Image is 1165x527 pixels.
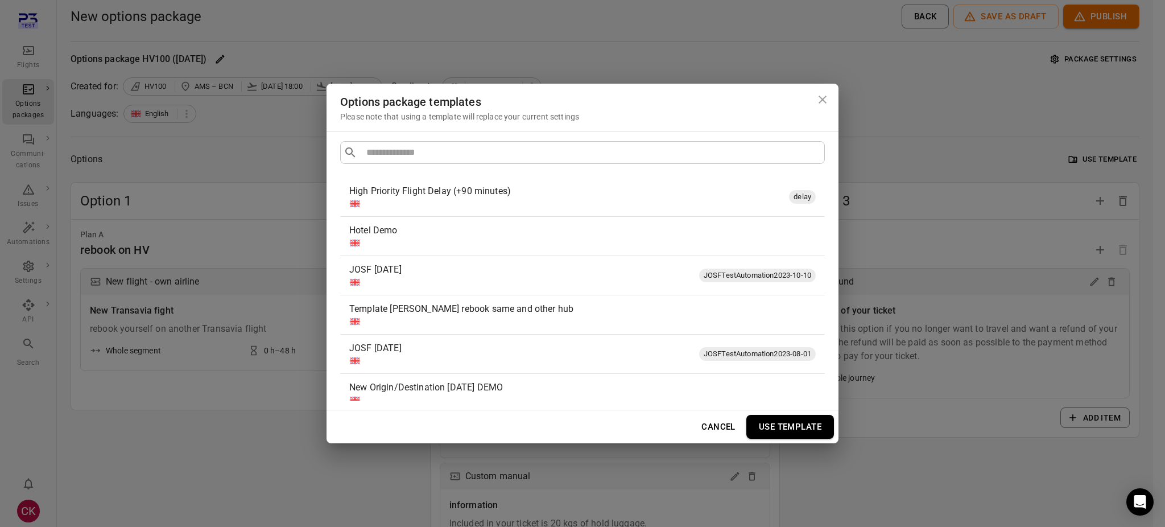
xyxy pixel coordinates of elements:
[349,302,811,316] div: Template [PERSON_NAME] rebook same and other hub
[1126,488,1154,516] div: Open Intercom Messenger
[349,341,695,355] div: JOSF [DATE]
[349,184,784,198] div: High Priority Flight Delay (+90 minutes)
[340,217,825,256] div: Hotel Demo
[699,270,816,281] span: JOSFTestAutomation2023-10-10
[340,111,825,122] div: Please note that using a template will replace your current settings
[340,178,825,216] div: High Priority Flight Delay (+90 minutes)delay
[340,93,825,111] div: Options package templates
[349,263,695,277] div: JOSF [DATE]
[699,348,816,360] span: JOSFTestAutomation2023-08-01
[340,256,825,295] div: JOSF [DATE]JOSFTestAutomation2023-10-10
[349,381,811,394] div: New Origin/Destination [DATE] DEMO
[340,374,825,413] div: New Origin/Destination [DATE] DEMO
[349,224,811,237] div: Hotel Demo
[340,295,825,334] div: Template [PERSON_NAME] rebook same and other hub
[811,88,834,111] button: Close dialog
[789,191,816,203] span: delay
[340,335,825,373] div: JOSF [DATE]JOSFTestAutomation2023-08-01
[746,415,834,439] button: Use template
[695,415,742,439] button: Cancel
